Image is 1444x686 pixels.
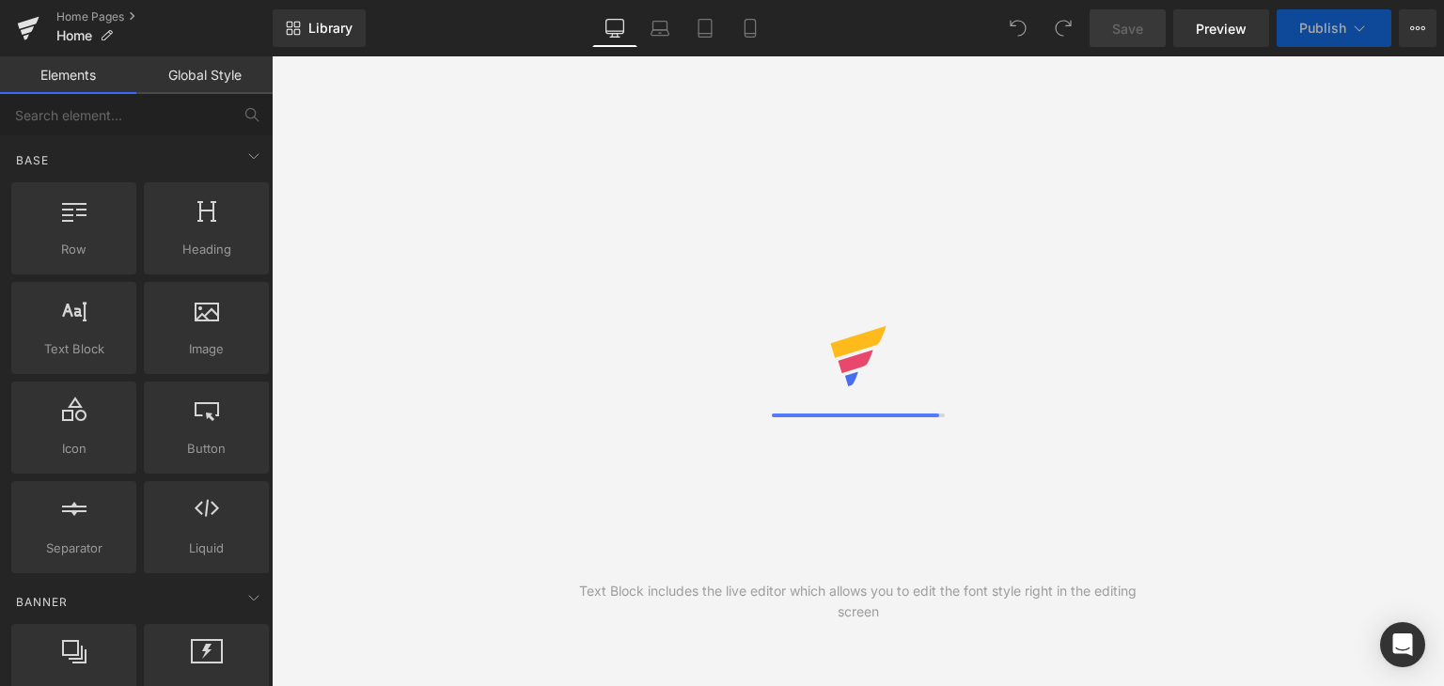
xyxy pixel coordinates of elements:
span: Liquid [149,538,263,558]
div: Text Block includes the live editor which allows you to edit the font style right in the editing ... [565,581,1152,622]
a: New Library [273,9,366,47]
span: Separator [17,538,131,558]
span: Preview [1196,19,1247,39]
span: Banner [14,593,70,611]
button: Undo [999,9,1037,47]
span: Text Block [17,339,131,359]
span: Save [1112,19,1143,39]
span: Row [17,240,131,259]
a: Preview [1173,9,1269,47]
span: Icon [17,439,131,459]
span: Base [14,151,51,169]
span: Image [149,339,263,359]
span: Button [149,439,263,459]
a: Mobile [728,9,773,47]
a: Tablet [683,9,728,47]
span: Home [56,28,92,43]
a: Home Pages [56,9,273,24]
div: Open Intercom Messenger [1380,622,1425,667]
button: Redo [1044,9,1082,47]
a: Global Style [136,56,273,94]
span: Publish [1299,21,1346,36]
span: Heading [149,240,263,259]
a: Desktop [592,9,637,47]
button: Publish [1277,9,1391,47]
button: More [1399,9,1436,47]
a: Laptop [637,9,683,47]
span: Library [308,20,353,37]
